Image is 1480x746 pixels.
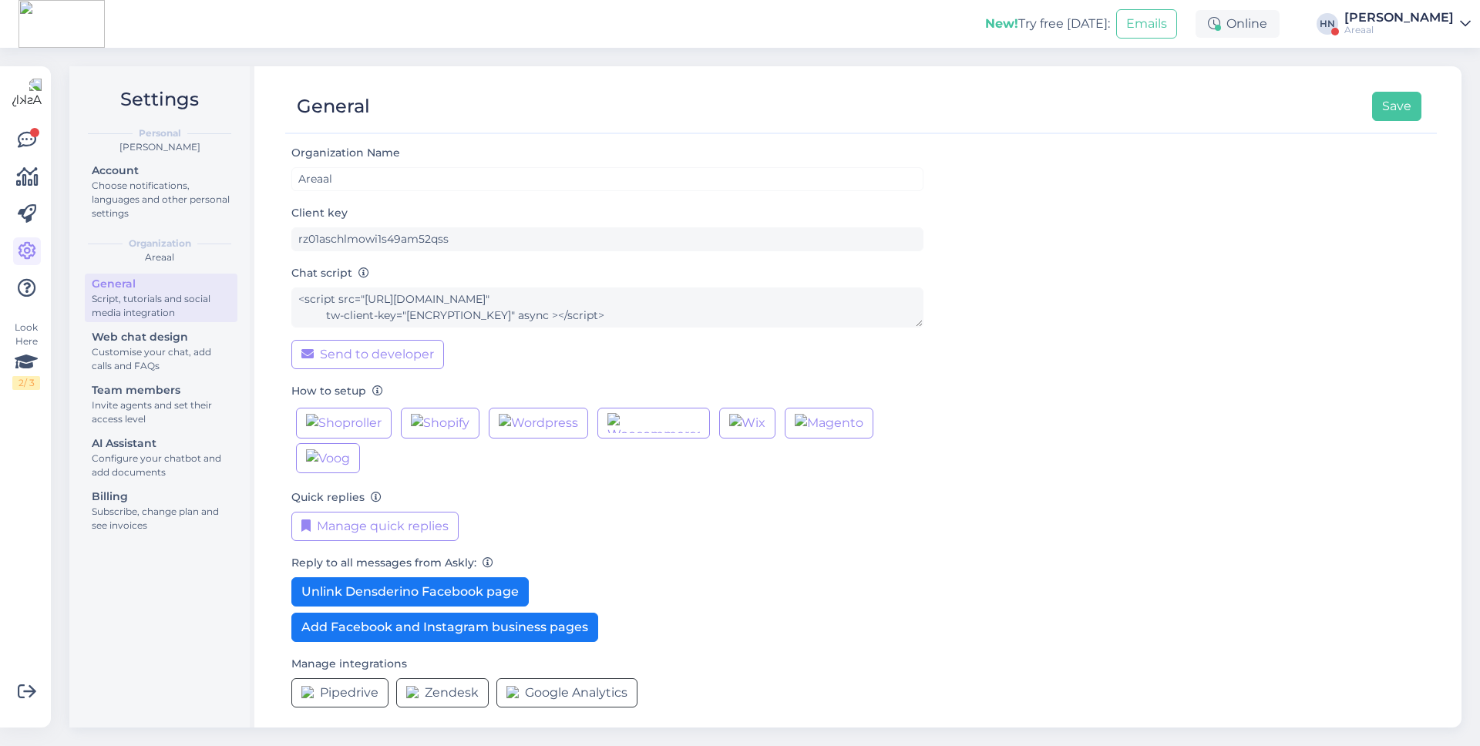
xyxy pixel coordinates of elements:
button: Emails [1116,9,1177,39]
a: AccountChoose notifications, languages and other personal settings [85,160,237,223]
label: Manage integrations [291,656,407,672]
b: Personal [139,126,181,140]
div: Areaal [1344,24,1454,36]
div: HN [1317,13,1338,35]
a: Web chat designCustomise your chat, add calls and FAQs [85,327,237,375]
div: Script, tutorials and social media integration [92,292,230,320]
label: Chat script [291,265,369,281]
img: Magento [795,414,863,432]
label: Client key [291,205,348,221]
div: General [297,92,370,121]
button: Zendesk [396,678,489,707]
div: Subscribe, change plan and see invoices [92,505,230,533]
button: Unlink Densderino Facebook page [291,577,529,607]
button: Send to developer [291,340,444,369]
div: Invite agents and set their access level [92,398,230,426]
div: Areaal [82,250,237,264]
span: Google Analytics [525,684,627,702]
img: Shoproller [306,414,382,432]
div: AI Assistant [92,435,230,452]
div: 2 / 3 [12,376,40,390]
button: Google Analytics [496,678,637,707]
img: Zendesk [406,686,420,700]
div: Configure your chatbot and add documents [92,452,230,479]
div: Customise your chat, add calls and FAQs [92,345,230,373]
a: BillingSubscribe, change plan and see invoices [85,486,237,535]
b: Organization [129,237,191,250]
label: How to setup [291,383,383,399]
a: AI AssistantConfigure your chatbot and add documents [85,433,237,482]
span: Pipedrive [320,684,378,702]
div: Team members [92,382,230,398]
label: Organization Name [291,145,406,161]
img: Askly Logo [12,79,42,108]
img: Google Analytics [506,686,520,700]
img: Woocommerce [607,413,700,433]
button: Pipedrive [291,678,388,707]
div: [PERSON_NAME] [1344,12,1454,24]
button: Manage quick replies [291,512,459,541]
b: New! [985,16,1018,31]
img: Wordpress [499,414,578,432]
a: Team membersInvite agents and set their access level [85,380,237,428]
div: Web chat design [92,329,230,345]
h2: Settings [82,85,237,114]
div: Online [1196,10,1280,38]
div: Choose notifications, languages and other personal settings [92,179,230,220]
img: Wix [729,414,765,432]
button: Add Facebook and Instagram business pages [291,613,598,642]
div: Look Here [12,321,40,390]
div: [PERSON_NAME] [82,140,237,154]
img: Pipedrive [301,686,315,700]
a: [PERSON_NAME]Areaal [1344,12,1471,36]
textarea: <script src="[URL][DOMAIN_NAME]" tw-client-key="[ENCRYPTION_KEY]" async ></script> [291,287,923,328]
a: GeneralScript, tutorials and social media integration [85,274,237,322]
img: Shopify [411,414,469,432]
img: Voog [306,449,350,468]
button: Save [1372,92,1421,121]
input: ABC Corporation [291,167,923,191]
div: Account [92,163,230,179]
label: Reply to all messages from Askly: [291,555,493,571]
div: Try free [DATE]: [985,15,1110,33]
div: Billing [92,489,230,505]
div: General [92,276,230,292]
span: Zendesk [425,684,479,702]
label: Quick replies [291,489,382,506]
